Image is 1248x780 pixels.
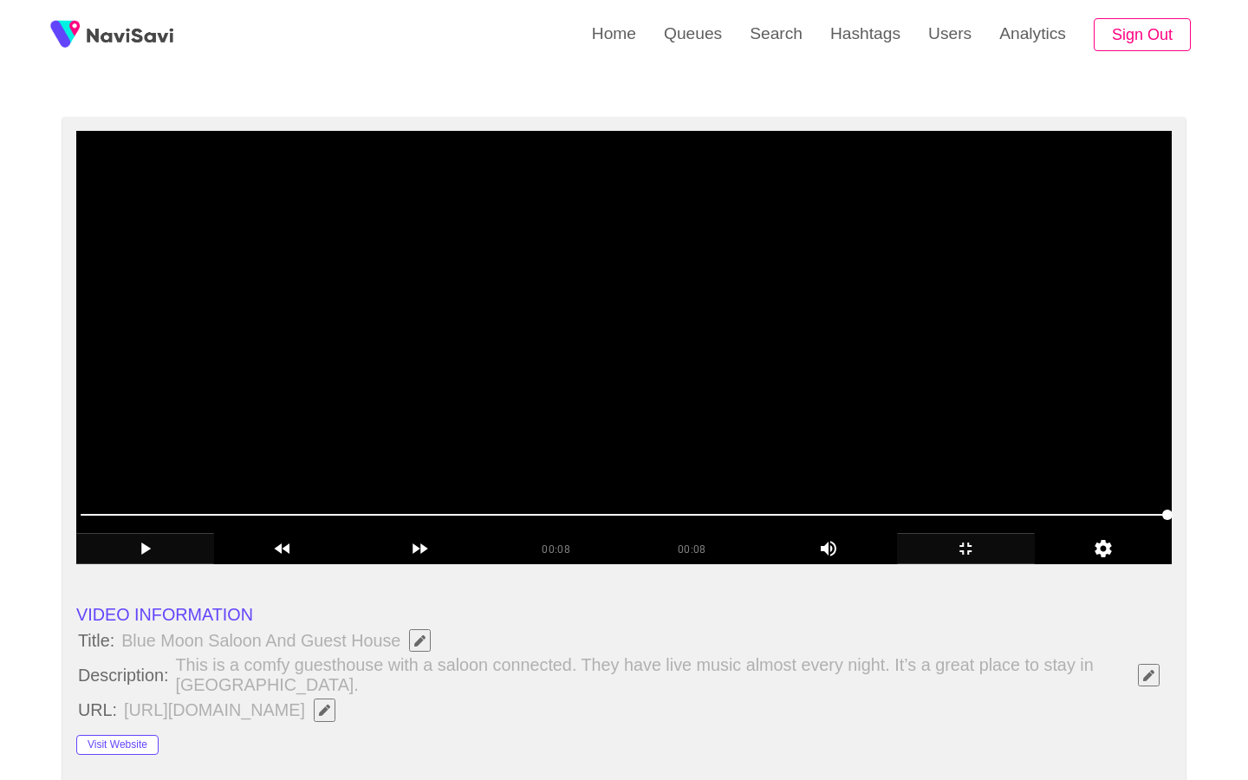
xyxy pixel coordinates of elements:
[678,543,706,556] span: 00:08
[760,533,898,560] div: add
[122,697,346,724] span: [URL][DOMAIN_NAME]
[76,732,159,751] a: Visit Website
[409,629,431,653] button: Edit Field
[76,533,214,564] div: add
[120,627,441,654] span: Blue Moon Saloon And Guest House
[351,533,489,564] div: add
[43,13,87,56] img: fireSpot
[1094,18,1191,52] button: Sign Out
[76,666,170,686] span: Description:
[76,631,116,651] span: Title:
[1141,670,1156,681] span: Edit Field
[897,533,1035,564] div: add
[214,533,352,564] div: add
[413,635,427,647] span: Edit Field
[76,735,159,756] button: Visit Website
[76,700,119,720] span: URL:
[317,705,332,716] span: Edit Field
[1138,664,1160,687] button: Edit Field
[87,26,173,43] img: fireSpot
[1035,533,1173,564] div: add
[76,605,1172,626] li: VIDEO INFORMATION
[314,699,335,722] button: Edit Field
[173,655,1170,695] span: This is a comfy guesthouse with a saloon connected. They have live music almost every night. It’s...
[542,543,570,556] span: 00:08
